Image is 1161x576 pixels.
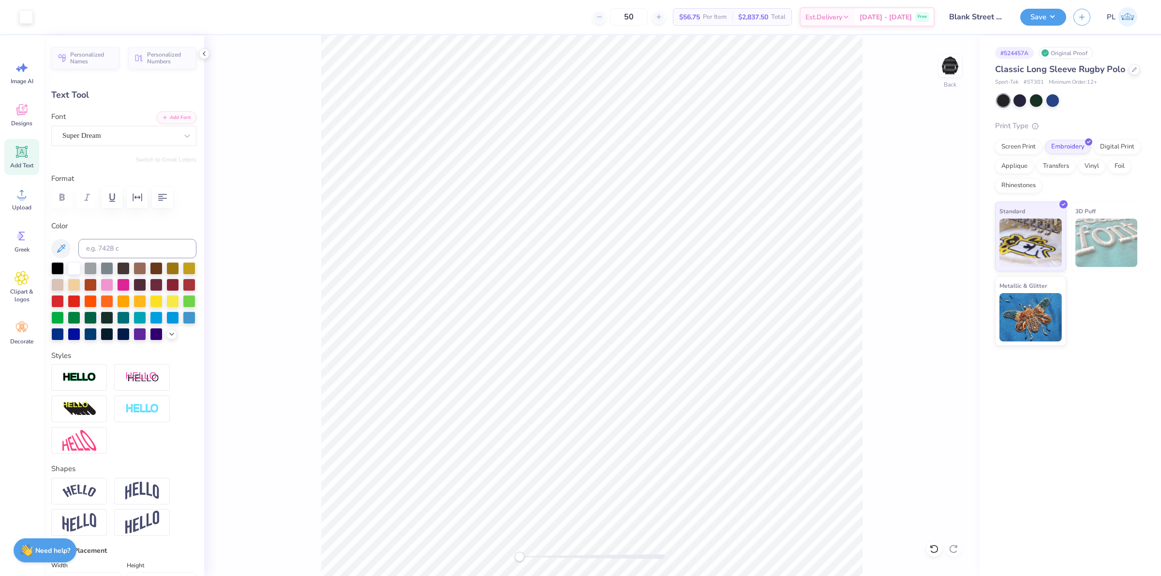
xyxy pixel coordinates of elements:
div: Transfers [1037,159,1075,174]
div: Vinyl [1078,159,1105,174]
img: Back [940,56,960,75]
img: Flag [62,513,96,532]
img: Arch [125,482,159,500]
label: Format [51,173,196,184]
label: Color [51,221,196,232]
span: Greek [15,246,30,253]
div: Foil [1108,159,1131,174]
div: Print Type [995,120,1142,132]
span: Classic Long Sleeve Rugby Polo [995,63,1125,75]
button: Personalized Names [51,47,119,69]
button: Add Font [157,111,196,124]
span: Designs [11,119,32,127]
img: Rise [125,511,159,534]
button: Save [1020,9,1066,26]
label: Shapes [51,463,75,474]
div: Rhinestones [995,178,1042,193]
img: Arc [62,485,96,498]
span: Metallic & Glitter [999,281,1047,291]
span: [DATE] - [DATE] [860,12,912,22]
img: Pamela Lois Reyes [1118,7,1137,27]
input: e.g. 7428 c [78,239,196,258]
img: 3D Illusion [62,401,96,417]
label: Height [127,560,144,571]
img: Stroke [62,372,96,383]
div: Screen Print [995,140,1042,154]
input: – – [610,8,648,26]
label: Font [51,111,66,122]
span: Decorate [10,338,33,345]
a: PL [1102,7,1142,27]
img: 3D Puff [1075,219,1138,267]
span: Free [918,14,927,20]
span: Add Text [10,162,33,169]
span: Personalized Names [70,51,114,65]
div: Back [944,80,956,89]
div: Applique [995,159,1034,174]
img: Negative Space [125,403,159,414]
span: Personalized Numbers [147,51,191,65]
div: Accessibility label [515,552,524,561]
span: Image AI [11,77,33,85]
img: Metallic & Glitter [999,293,1062,341]
img: Standard [999,219,1062,267]
span: $2,837.50 [738,12,768,22]
span: # ST301 [1024,78,1044,87]
span: Sport-Tek [995,78,1019,87]
img: Free Distort [62,430,96,451]
div: Digital Print [1094,140,1141,154]
span: Total [771,12,786,22]
button: Switch to Greek Letters [136,156,196,163]
div: Original Proof [1039,47,1093,59]
button: Personalized Numbers [128,47,196,69]
label: Width [51,560,68,571]
img: Shadow [125,371,159,384]
div: Text Tool [51,89,196,102]
span: Minimum Order: 12 + [1049,78,1097,87]
div: Embroidery [1045,140,1091,154]
span: Upload [12,204,31,211]
span: Clipart & logos [6,288,38,303]
span: 3D Puff [1075,206,1096,216]
span: PL [1107,12,1116,23]
label: Styles [51,350,71,361]
span: $56.75 [679,12,700,22]
div: # 524457A [995,47,1034,59]
span: Per Item [703,12,727,22]
strong: Need help? [35,546,70,555]
span: Standard [999,206,1025,216]
div: Size & Placement [51,546,196,556]
input: Untitled Design [942,7,1013,27]
span: Est. Delivery [805,12,842,22]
